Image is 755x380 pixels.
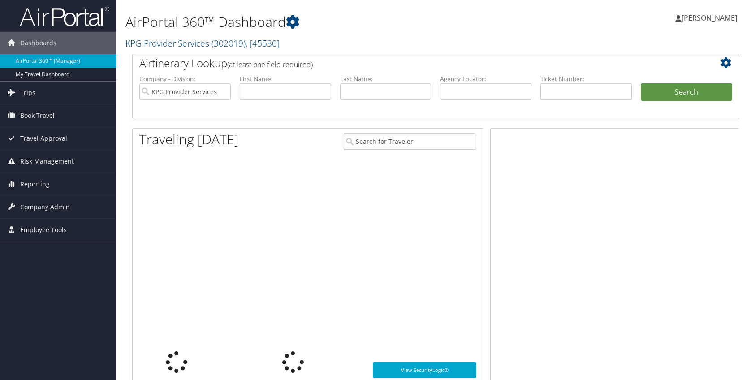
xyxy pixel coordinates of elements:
[20,32,56,54] span: Dashboards
[641,83,732,101] button: Search
[373,362,476,378] a: View SecurityLogic®
[20,196,70,218] span: Company Admin
[20,127,67,150] span: Travel Approval
[125,13,539,31] h1: AirPortal 360™ Dashboard
[227,60,313,69] span: (at least one field required)
[675,4,746,31] a: [PERSON_NAME]
[340,74,431,83] label: Last Name:
[139,56,682,71] h2: Airtinerary Lookup
[440,74,531,83] label: Agency Locator:
[20,219,67,241] span: Employee Tools
[344,133,476,150] input: Search for Traveler
[20,6,109,27] img: airportal-logo.png
[20,104,55,127] span: Book Travel
[540,74,632,83] label: Ticket Number:
[125,37,280,49] a: KPG Provider Services
[682,13,737,23] span: [PERSON_NAME]
[139,74,231,83] label: Company - Division:
[211,37,246,49] span: ( 302019 )
[20,173,50,195] span: Reporting
[240,74,331,83] label: First Name:
[246,37,280,49] span: , [ 45530 ]
[139,130,239,149] h1: Traveling [DATE]
[20,150,74,173] span: Risk Management
[20,82,35,104] span: Trips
